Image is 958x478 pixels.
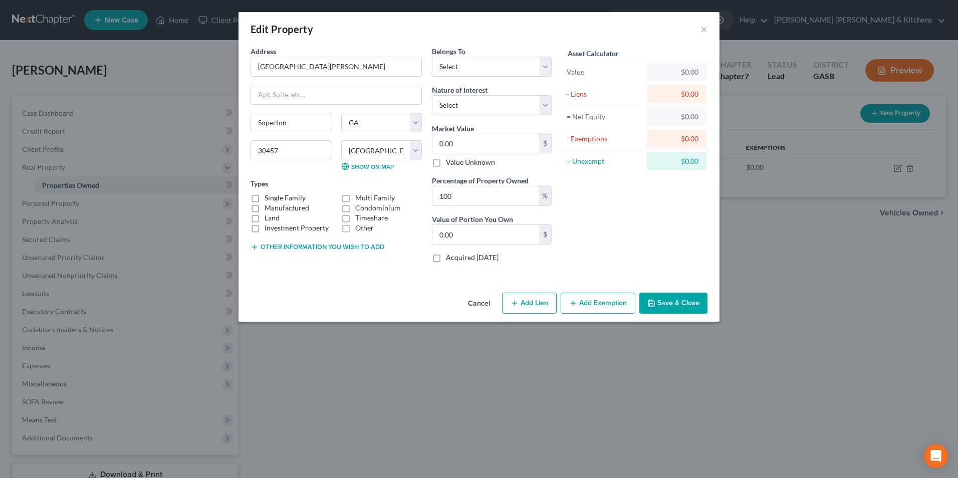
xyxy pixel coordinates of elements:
label: Types [251,178,268,189]
label: Acquired [DATE] [446,253,499,263]
div: = Net Equity [567,112,642,122]
div: % [539,186,551,205]
div: $0.00 [655,134,698,144]
button: Other information you wish to add [251,243,384,251]
input: Enter city... [251,113,331,132]
div: Open Intercom Messenger [924,444,948,468]
label: Value of Portion You Own [432,214,513,224]
div: $ [539,134,551,153]
label: Value Unknown [446,157,495,167]
div: $0.00 [655,89,698,99]
div: - Exemptions [567,134,642,144]
span: Address [251,47,276,56]
div: $0.00 [655,156,698,166]
div: $ [539,225,551,244]
label: Investment Property [265,223,329,233]
div: Value [567,67,642,77]
label: Other [355,223,374,233]
button: Add Exemption [561,293,635,314]
label: Nature of Interest [432,85,488,95]
button: × [700,23,707,35]
label: Asset Calculator [568,48,619,59]
div: - Liens [567,89,642,99]
a: Show on Map [341,162,394,170]
input: Apt, Suite, etc... [251,85,421,104]
label: Single Family [265,193,306,203]
input: 0.00 [432,186,539,205]
button: Add Lien [502,293,557,314]
div: Edit Property [251,22,313,36]
input: Enter zip... [251,140,331,160]
label: Condominium [355,203,400,213]
label: Multi Family [355,193,395,203]
input: 0.00 [432,134,539,153]
div: $0.00 [655,67,698,77]
span: Belongs To [432,47,465,56]
div: = Unexempt [567,156,642,166]
input: Enter address... [251,57,421,76]
label: Timeshare [355,213,388,223]
button: Save & Close [639,293,707,314]
label: Land [265,213,280,223]
div: $0.00 [655,112,698,122]
label: Manufactured [265,203,309,213]
input: 0.00 [432,225,539,244]
button: Cancel [460,294,498,314]
label: Market Value [432,123,474,134]
label: Percentage of Property Owned [432,175,529,186]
